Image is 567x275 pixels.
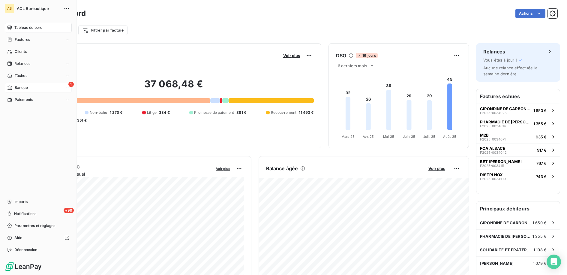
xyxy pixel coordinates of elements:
[480,151,507,154] span: F2025-0034042
[15,49,27,54] span: Clients
[34,171,212,177] span: Chiffre d'affaires mensuel
[14,199,28,204] span: Imports
[476,130,560,143] button: M2BF2025-0034071935 €
[75,118,87,123] span: -351 €
[341,134,355,139] tspan: Mars 25
[356,53,378,58] span: 16 jours
[383,134,394,139] tspan: Mai 25
[480,133,489,137] span: M2B
[480,159,522,164] span: BET [PERSON_NAME]
[480,177,506,181] span: F2025-0034109
[480,234,532,239] span: PHARMACIE DE [PERSON_NAME]
[68,82,74,87] span: 1
[283,53,300,58] span: Voir plus
[159,110,170,115] span: 334 €
[476,143,560,156] button: FCA ALSACEF2025-0034042917 €
[15,73,27,78] span: Tâches
[480,247,533,252] span: SOLIDARITE ET FRATERNITE ET PAIX
[14,247,37,252] span: Déconnexion
[476,201,560,216] h6: Principaux débiteurs
[271,110,297,115] span: Recouvrement
[483,48,505,55] h6: Relances
[15,37,30,42] span: Factures
[547,255,561,269] div: Open Intercom Messenger
[236,110,246,115] span: 881 €
[214,166,232,171] button: Voir plus
[480,106,531,111] span: GIRONDINE DE CARBONISATION
[480,164,504,168] span: F2025-0034111
[480,124,506,128] span: F2025-0034014
[147,110,157,115] span: Litige
[5,59,72,68] a: Relances
[5,83,72,92] a: 1Banque
[5,233,72,243] a: Aide
[476,89,560,104] h6: Factures échues
[64,208,74,213] span: +99
[536,174,547,179] span: 743 €
[110,110,123,115] span: 1 270 €
[480,146,505,151] span: FCA ALSACE
[536,134,547,139] span: 935 €
[428,166,445,171] span: Voir plus
[483,65,537,76] span: Aucune relance effectuée la semaine dernière.
[476,104,560,117] button: GIRONDINE DE CARBONISATIONF2025-00340261 650 €
[476,170,560,183] button: DISTRI NOXF2025-0034109743 €
[14,25,42,30] span: Tableau de bord
[266,165,298,172] h6: Balance âgée
[78,26,127,35] button: Filtrer par facture
[336,52,346,59] h6: DSO
[403,134,415,139] tspan: Juin 25
[480,137,505,141] span: F2025-0034071
[480,261,514,266] span: [PERSON_NAME]
[533,108,547,113] span: 1 650 €
[537,148,547,153] span: 917 €
[423,134,435,139] tspan: Juil. 25
[34,78,314,96] h2: 37 068,48 €
[281,53,302,58] button: Voir plus
[5,71,72,80] a: Tâches
[532,220,547,225] span: 1 650 €
[363,134,374,139] tspan: Avr. 25
[536,161,547,166] span: 767 €
[14,223,55,228] span: Paramètres et réglages
[476,117,560,130] button: PHARMACIE DE [PERSON_NAME]F2025-00340141 355 €
[5,95,72,104] a: Paiements
[17,6,60,11] span: ACL Bureautique
[14,61,30,66] span: Relances
[5,23,72,32] a: Tableau de bord
[5,35,72,44] a: Factures
[476,156,560,170] button: BET [PERSON_NAME]F2025-0034111767 €
[5,4,14,13] div: AB
[533,247,547,252] span: 1 198 €
[483,58,517,62] span: Vous êtes à jour !
[299,110,313,115] span: 11 493 €
[480,119,531,124] span: PHARMACIE DE [PERSON_NAME]
[194,110,234,115] span: Promesse de paiement
[5,221,72,231] a: Paramètres et réglages
[338,63,367,68] span: 6 derniers mois
[90,110,107,115] span: Non-échu
[533,261,547,266] span: 1 079 €
[427,166,447,171] button: Voir plus
[515,9,545,18] button: Actions
[14,211,36,216] span: Notifications
[5,262,42,271] img: Logo LeanPay
[15,97,33,102] span: Paiements
[533,121,547,126] span: 1 355 €
[480,220,532,225] span: GIRONDINE DE CARBONISATION
[14,235,22,240] span: Aide
[5,47,72,56] a: Clients
[480,172,503,177] span: DISTRI NOX
[5,197,72,207] a: Imports
[443,134,456,139] tspan: Août 25
[480,111,507,115] span: F2025-0034026
[532,234,547,239] span: 1 355 €
[216,167,230,171] span: Voir plus
[15,85,28,90] span: Banque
